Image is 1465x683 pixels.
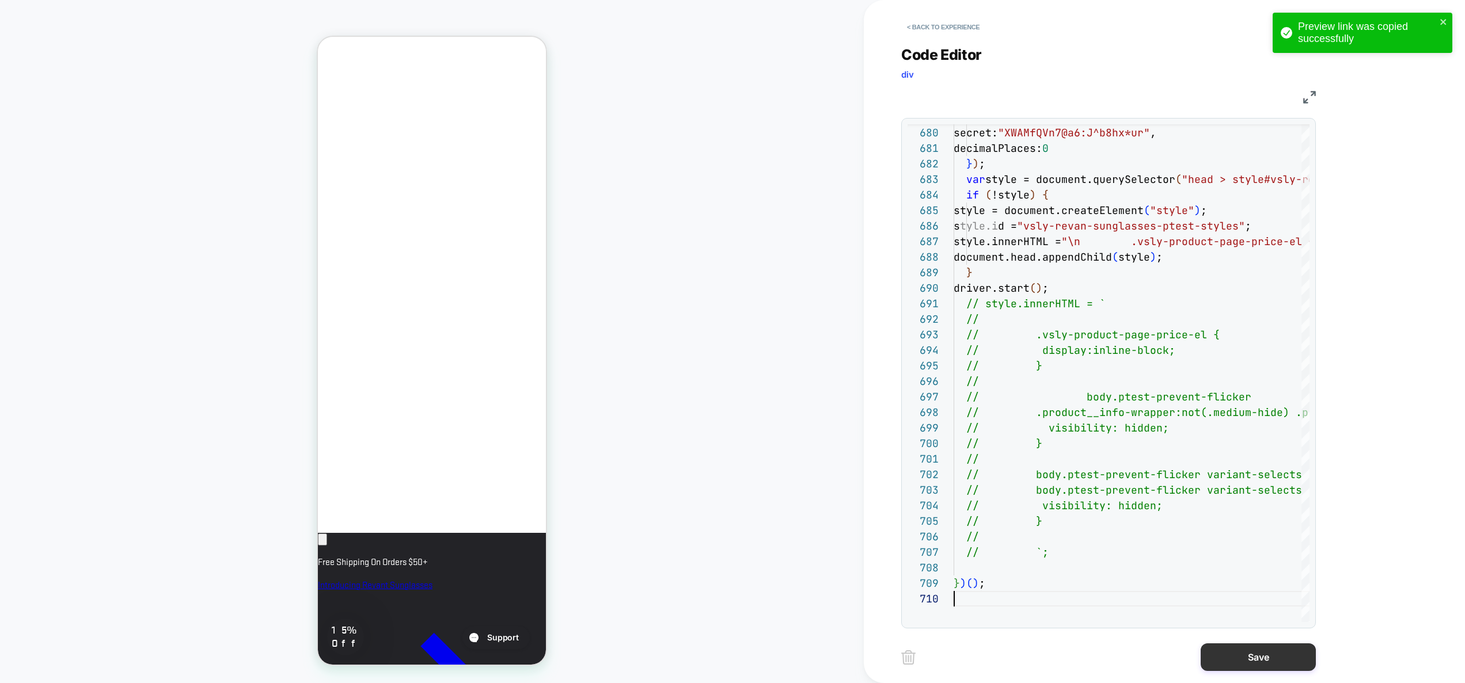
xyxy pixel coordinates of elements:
[1150,204,1194,217] span: "style"
[908,234,939,249] div: 687
[966,468,1283,481] span: // body.ptest-prevent-flicker variant-sele
[966,297,1106,310] span: // style.innerHTML = `
[908,218,939,234] div: 686
[1298,21,1436,45] div: Preview link was copied successfully
[998,219,1017,232] span: d =
[966,437,1042,450] span: // }
[1036,281,1042,295] span: )
[901,18,985,36] button: < Back to experience
[1201,204,1207,217] span: ;
[908,203,939,218] div: 685
[979,157,985,170] span: ;
[973,157,979,170] span: )
[954,235,1061,248] span: style.innerHTML =
[908,373,939,389] div: 696
[966,266,973,279] span: }
[966,344,1175,357] span: // display:inline-block;
[1245,219,1251,232] span: ;
[1042,142,1049,155] span: 0
[966,375,979,388] span: //
[966,173,985,186] span: var
[908,249,939,265] div: 688
[966,499,1163,512] span: // visibility: hidden;
[966,545,1049,559] span: // `;
[954,577,960,590] span: }
[966,452,979,465] span: //
[1201,643,1316,671] button: Save
[908,125,939,140] div: 680
[1440,17,1448,28] button: close
[966,406,1283,419] span: // .product__info-wrapper:not(.medium-hide
[1061,235,1334,248] span: "\n .vsly-product-page-price-el { \n
[998,126,1150,139] span: "XWAMfQVn7@a6:J^b8hx*ur"
[908,575,939,591] div: 709
[985,188,992,201] span: (
[908,156,939,171] div: 682
[908,358,939,373] div: 695
[966,390,1251,403] span: // body.ptest-prevent-flicker
[908,498,939,513] div: 704
[966,359,1042,372] span: // }
[908,280,939,296] div: 690
[960,219,998,232] span: tyle.i
[966,530,979,543] span: //
[992,188,1030,201] span: !style
[1042,281,1049,295] span: ;
[954,142,1042,155] span: decimalPlaces:
[966,157,973,170] span: }
[908,482,939,498] div: 703
[139,585,217,616] iframe: Gorgias live chat messenger
[908,296,939,311] div: 691
[1150,126,1156,139] span: ,
[985,173,1175,186] span: style = document.querySelector
[908,265,939,280] div: 689
[1175,173,1182,186] span: (
[966,188,979,201] span: if
[954,204,1144,217] span: style = document.createElement
[1303,91,1316,104] img: fullscreen
[954,281,1030,295] span: driver.start
[908,187,939,203] div: 684
[966,483,1283,497] span: // body.ptest-prevent-flicker variant-sele
[960,577,966,590] span: )
[1118,250,1150,264] span: style
[966,514,1042,528] span: // }
[954,250,1112,264] span: document.head.appendChild
[1150,250,1156,264] span: )
[1156,250,1163,264] span: ;
[908,342,939,358] div: 694
[9,582,46,619] div: 15% Off
[908,140,939,156] div: 681
[901,69,914,80] span: div
[908,311,939,327] div: 692
[908,451,939,467] div: 701
[901,46,982,63] span: Code Editor
[979,577,985,590] span: ;
[901,650,916,665] img: delete
[1112,250,1118,264] span: (
[908,560,939,575] div: 708
[1030,281,1036,295] span: (
[966,312,979,326] span: //
[1042,188,1049,201] span: {
[908,544,939,560] div: 707
[973,577,979,590] span: )
[1017,219,1245,232] span: "vsly-revan-sunglasses-ptest-styles"
[954,126,998,139] span: secret:
[1030,188,1036,201] span: )
[1194,204,1201,217] span: )
[966,577,973,590] span: (
[1144,204,1150,217] span: (
[908,467,939,482] div: 702
[908,389,939,405] div: 697
[908,529,939,544] div: 706
[908,405,939,420] div: 698
[966,421,1169,434] span: // visibility: hidden;
[908,420,939,436] div: 699
[966,328,1220,341] span: // .vsly-product-page-price-el {
[908,171,939,187] div: 683
[908,327,939,342] div: 693
[908,591,939,606] div: 710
